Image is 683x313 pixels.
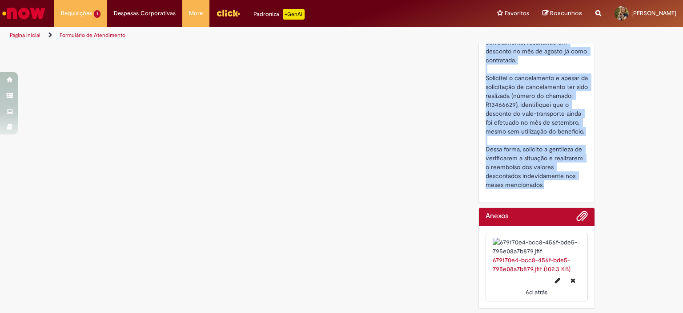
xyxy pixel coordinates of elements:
h2: Anexos [486,212,508,220]
span: Rascunhos [550,9,582,17]
span: 1 [94,10,100,18]
ul: Trilhas de página [7,27,449,44]
button: Excluir 679170e4-bcc8-456f-bde5-795e08a7b879.jfif [565,273,581,288]
span: 6d atrás [526,288,547,296]
img: ServiceNow [1,4,47,22]
span: Favoritos [505,9,529,18]
span: Despesas Corporativas [114,9,176,18]
a: Rascunhos [542,9,582,18]
span: [PERSON_NAME] [631,9,676,17]
button: Editar nome de arquivo 679170e4-bcc8-456f-bde5-795e08a7b879.jfif [550,273,566,288]
img: 679170e4-bcc8-456f-bde5-795e08a7b879.jfif [493,238,581,256]
div: Padroniza [253,9,305,20]
p: +GenAi [283,9,305,20]
button: Adicionar anexos [576,210,588,226]
time: 25/09/2025 19:23:39 [526,288,547,296]
span: More [189,9,203,18]
a: 679170e4-bcc8-456f-bde5-795e08a7b879.jfif (102.3 KB) [493,256,571,273]
img: click_logo_yellow_360x200.png [216,6,240,20]
a: Formulário de Atendimento [60,32,125,39]
a: Página inicial [10,32,40,39]
span: Requisições [61,9,92,18]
